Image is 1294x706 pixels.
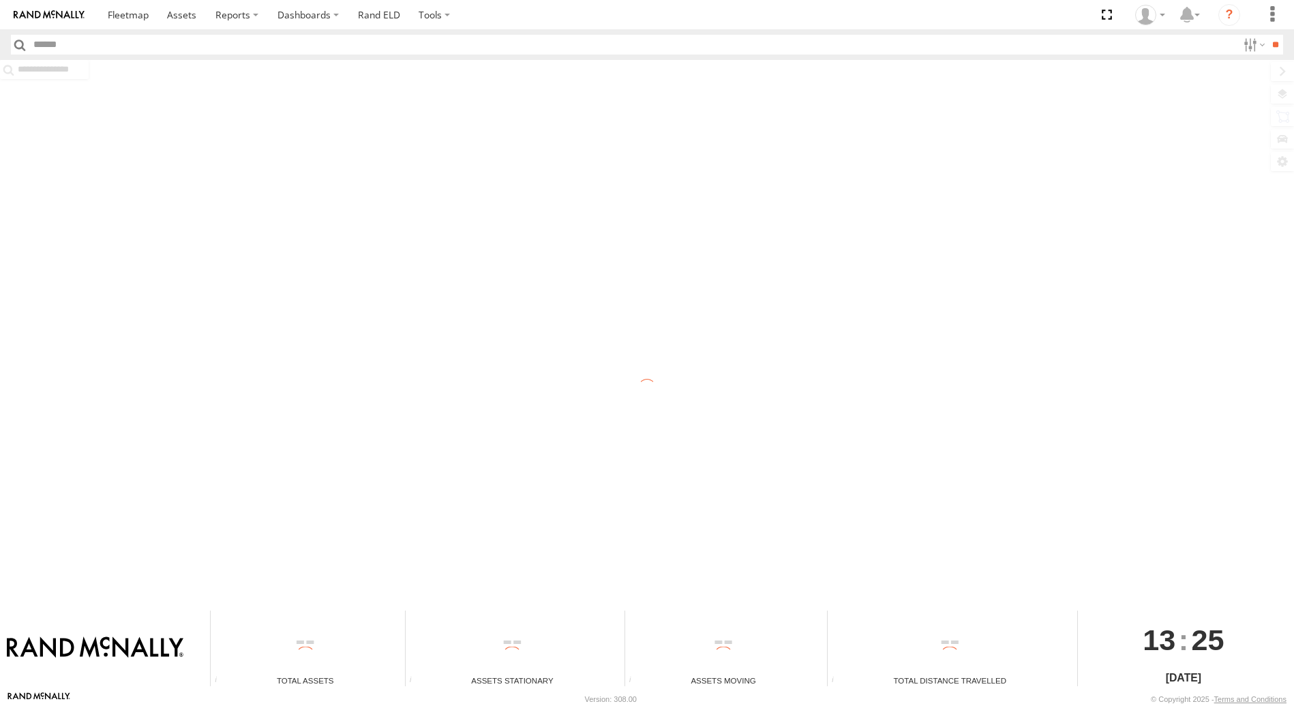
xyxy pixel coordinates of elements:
div: Total Assets [211,675,400,686]
div: © Copyright 2025 - [1151,695,1287,703]
div: Version: 308.00 [585,695,637,703]
img: rand-logo.svg [14,10,85,20]
div: Total distance travelled by all assets within specified date range and applied filters [828,676,848,686]
label: Search Filter Options [1238,35,1267,55]
div: Assets Moving [625,675,822,686]
a: Visit our Website [7,692,70,706]
img: Rand McNally [7,636,183,660]
div: Assets Stationary [406,675,620,686]
span: 25 [1191,611,1224,669]
a: Terms and Conditions [1214,695,1287,703]
div: Total Distance Travelled [828,675,1072,686]
span: 13 [1143,611,1175,669]
i: ? [1218,4,1240,26]
div: Total number of assets current in transit. [625,676,646,686]
div: Total number of assets current stationary. [406,676,426,686]
div: Gene Roberts [1130,5,1170,25]
div: : [1078,611,1289,669]
div: [DATE] [1078,670,1289,686]
div: Total number of Enabled Assets [211,676,231,686]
